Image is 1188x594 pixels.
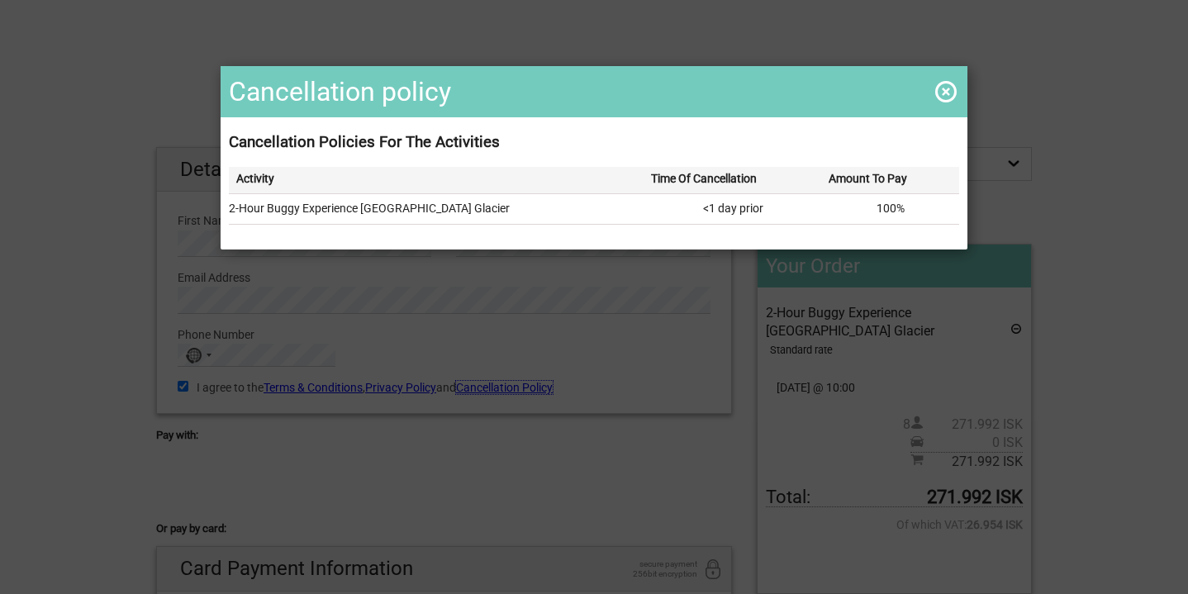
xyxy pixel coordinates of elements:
[190,26,210,45] button: Open LiveChat chat widget
[229,133,958,151] h3: Cancellation Policies For The Activities
[644,167,822,193] th: Time Of Cancellation
[821,193,958,224] td: 100%
[644,193,822,224] td: <1 day prior
[821,167,958,193] th: Amount To Pay
[23,29,187,42] p: We're away right now. Please check back later!
[221,66,967,117] h1: Cancellation policy
[229,167,644,193] th: Activity
[229,193,644,224] td: 2-Hour Buggy Experience [GEOGRAPHIC_DATA] Glacier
